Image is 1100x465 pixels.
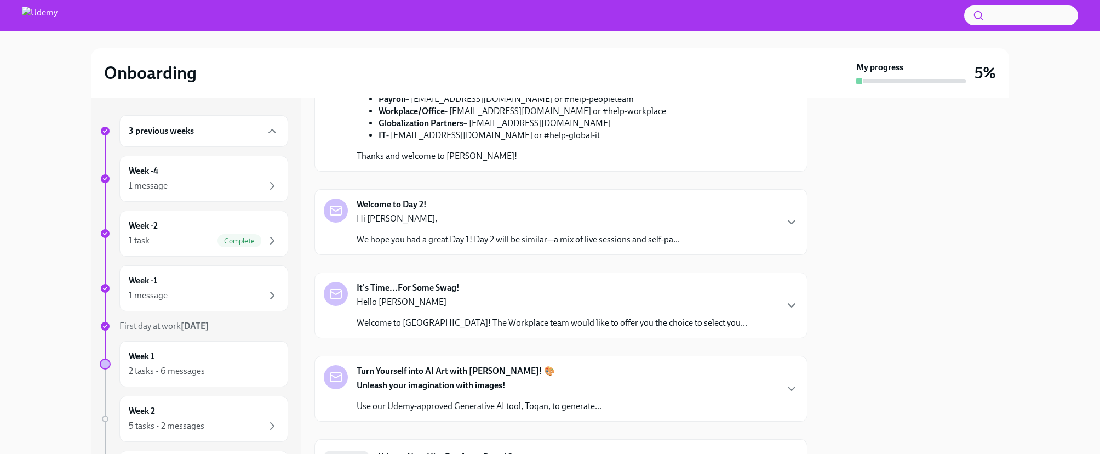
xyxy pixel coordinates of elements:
div: 1 message [129,290,168,302]
h6: Udemy New Hire Employer Brand Survey [378,451,752,463]
h6: Week 2 [129,405,155,417]
strong: Workplace/Office [379,106,445,116]
li: – [EMAIL_ADDRESS][DOMAIN_NAME] or #help-peopleteam [379,93,701,105]
div: 1 task [129,235,150,247]
h6: 3 previous weeks [129,125,194,137]
a: Week -11 message [100,265,288,311]
div: 1 message [129,180,168,192]
a: Week -21 taskComplete [100,211,288,257]
a: Week -41 message [100,156,288,202]
li: – [EMAIL_ADDRESS][DOMAIN_NAME] [379,117,701,129]
p: Hello [PERSON_NAME] [357,296,747,308]
span: Complete [217,237,261,245]
div: 5 tasks • 2 messages [129,420,204,432]
span: First day at work [119,321,209,331]
h6: Week -4 [129,165,158,177]
a: First day at work[DATE] [100,320,288,332]
h3: 5% [975,63,996,83]
strong: IT [379,130,386,140]
h6: Week 1 [129,350,154,362]
div: 2 tasks • 6 messages [129,365,205,377]
h6: Week -1 [129,275,157,287]
strong: It's Time...For Some Swag! [357,282,460,294]
strong: Unleash your imagination with images! [357,380,506,390]
strong: Payroll [379,94,405,104]
strong: [DATE] [774,453,798,462]
li: - [EMAIL_ADDRESS][DOMAIN_NAME] or #help-workplace [379,105,701,117]
h6: Week -2 [129,220,158,232]
h2: Onboarding [104,62,197,84]
span: Upcoming [324,453,369,462]
strong: My progress [856,61,903,73]
strong: Globalization Partners [379,118,463,128]
a: Week 12 tasks • 6 messages [100,341,288,387]
a: Week 25 tasks • 2 messages [100,396,288,442]
p: Thanks and welcome to [PERSON_NAME]! [357,150,701,162]
strong: Turn Yourself into AI Art with [PERSON_NAME]! 🎨 [357,365,555,377]
div: 3 previous weeks [119,115,288,147]
strong: Welcome to Day 2! [357,199,427,211]
img: Udemy [22,7,58,24]
span: September 16th, 2025 10:00 [760,452,798,463]
strong: [DATE] [181,321,209,331]
p: Use our Udemy-approved Generative AI tool, Toqan, to generate... [357,400,601,412]
p: Hi [PERSON_NAME], [357,213,680,225]
li: - [EMAIL_ADDRESS][DOMAIN_NAME] or #help-global-it [379,129,701,141]
p: Welcome to [GEOGRAPHIC_DATA]! The Workplace team would like to offer you the choice to select you... [357,317,747,329]
p: We hope you had a great Day 1! Day 2 will be similar—a mix of live sessions and self-pa... [357,234,680,246]
span: Due [760,453,798,462]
